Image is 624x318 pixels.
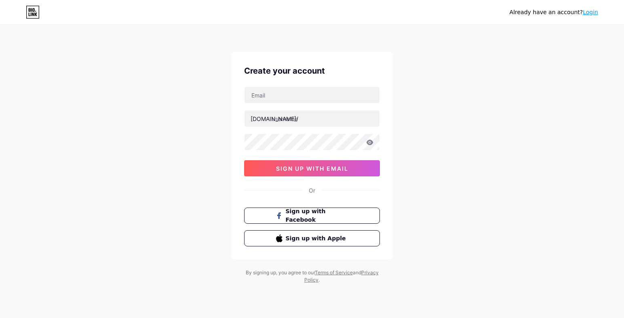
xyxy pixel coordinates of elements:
[286,207,348,224] span: Sign up with Facebook
[510,8,598,17] div: Already have an account?
[286,234,348,243] span: Sign up with Apple
[583,9,598,15] a: Login
[309,186,315,195] div: Or
[244,65,380,77] div: Create your account
[276,165,348,172] span: sign up with email
[245,87,379,103] input: Email
[244,160,380,176] button: sign up with email
[315,269,353,276] a: Terms of Service
[243,269,381,284] div: By signing up, you agree to our and .
[244,208,380,224] button: Sign up with Facebook
[244,230,380,246] button: Sign up with Apple
[245,110,379,127] input: username
[251,114,298,123] div: [DOMAIN_NAME]/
